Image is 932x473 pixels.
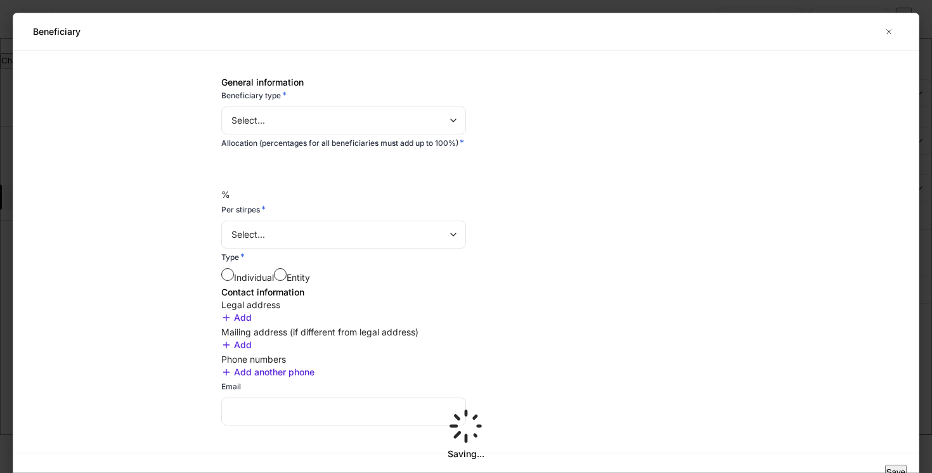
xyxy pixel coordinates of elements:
[221,250,245,263] h6: Type
[448,448,484,460] h5: Saving...
[221,380,241,392] h6: Email
[221,299,711,311] div: Legal address
[221,136,464,149] h6: Allocation (percentages for all beneficiaries must add up to 100%)
[221,339,252,352] button: Add
[234,272,274,283] span: Individual
[221,366,314,379] button: Add another phone
[221,89,287,101] h6: Beneficiary type
[221,311,252,325] button: Add
[221,353,711,366] div: Phone numbers
[221,155,711,201] div: %
[221,76,711,89] h5: General information
[221,286,711,299] h5: Contact information
[221,107,465,134] div: Select...
[33,25,81,38] h5: Beneficiary
[287,272,310,283] span: Entity
[221,326,711,339] div: Mailing address (if different from legal address)
[221,221,465,249] div: Select...
[221,203,266,216] h6: Per stirpes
